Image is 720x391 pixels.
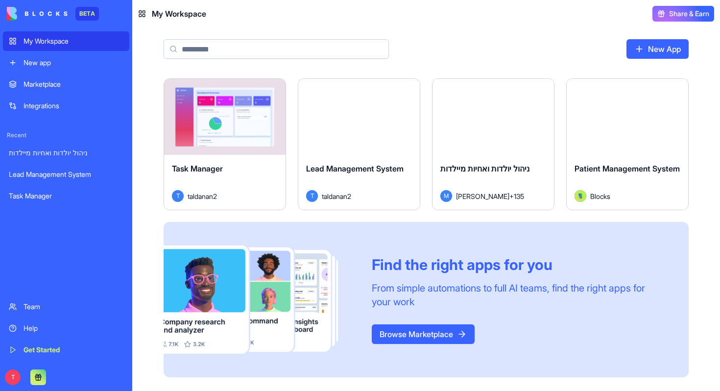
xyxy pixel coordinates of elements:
span: Patient Management System [575,164,680,173]
a: Marketplace [3,74,129,94]
span: Recent [3,131,129,139]
span: T [172,190,184,202]
div: ניהול יולדות ואחיות מיילדות [9,148,123,158]
div: Task Manager [9,191,123,201]
a: Lead Management SystemTtaldanan2 [298,78,420,210]
span: T [5,369,21,385]
a: ניהול יולדות ואחיות מיילדותM[PERSON_NAME]+135 [432,78,554,210]
a: Help [3,318,129,338]
a: Get Started [3,340,129,360]
div: Lead Management System [9,170,123,179]
span: Lead Management System [306,164,404,173]
button: Share & Earn [652,6,714,22]
a: Browse Marketplace [372,324,475,344]
span: Task Manager [172,164,223,173]
img: Avatar [575,190,586,202]
span: My Workspace [152,8,206,20]
div: Find the right apps for you [372,256,665,273]
a: Task ManagerTtaldanan2 [164,78,286,210]
div: My Workspace [24,36,123,46]
span: taldanan2 [322,191,351,201]
img: logo [7,7,68,21]
a: Team [3,297,129,317]
a: My Workspace [3,31,129,51]
span: taldanan2 [188,191,217,201]
span: M [440,190,452,202]
a: Integrations [3,96,129,116]
div: From simple automations to full AI teams, find the right apps for your work [372,281,665,309]
a: New App [626,39,689,59]
span: T [306,190,318,202]
span: Blocks [590,191,610,201]
a: ניהול יולדות ואחיות מיילדות [3,143,129,163]
a: BETA [7,7,99,21]
a: Task Manager [3,186,129,206]
div: Integrations [24,101,123,111]
a: Patient Management SystemAvatarBlocks [566,78,689,210]
span: Share & Earn [669,9,709,19]
div: Help [24,323,123,333]
div: Get Started [24,345,123,355]
div: Marketplace [24,79,123,89]
span: ניהול יולדות ואחיות מיילדות [440,164,529,173]
a: New app [3,53,129,73]
div: Team [24,302,123,312]
span: [PERSON_NAME]+135 [456,191,524,201]
a: Lead Management System [3,165,129,184]
img: Frame_181_egmpey.png [164,245,356,354]
div: BETA [75,7,99,21]
div: New app [24,58,123,68]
